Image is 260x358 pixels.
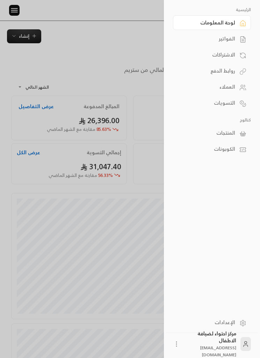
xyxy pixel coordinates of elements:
[182,35,235,42] div: الفواتير
[173,15,251,30] a: لوحة المعلومات
[173,117,251,123] p: كتالوج
[173,126,251,140] a: المنتجات
[173,80,251,94] a: العملاء
[173,142,251,156] a: الكوبونات
[182,67,235,74] div: روابط الدفع
[182,146,235,152] div: الكوبونات
[173,96,251,110] a: التسويات
[182,99,235,106] div: التسويات
[173,64,251,78] a: روابط الدفع
[182,83,235,90] div: العملاء
[184,330,236,358] div: مركز احتواء لضيافة الاطفال
[10,6,19,15] img: menu
[173,7,251,13] p: الرئيسية
[182,19,235,26] div: لوحة المعلومات
[173,315,251,330] a: الإعدادات
[182,129,235,136] div: المنتجات
[173,31,251,46] a: الفواتير
[182,319,235,326] div: الإعدادات
[182,51,235,58] div: الاشتراكات
[173,47,251,62] a: الاشتراكات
